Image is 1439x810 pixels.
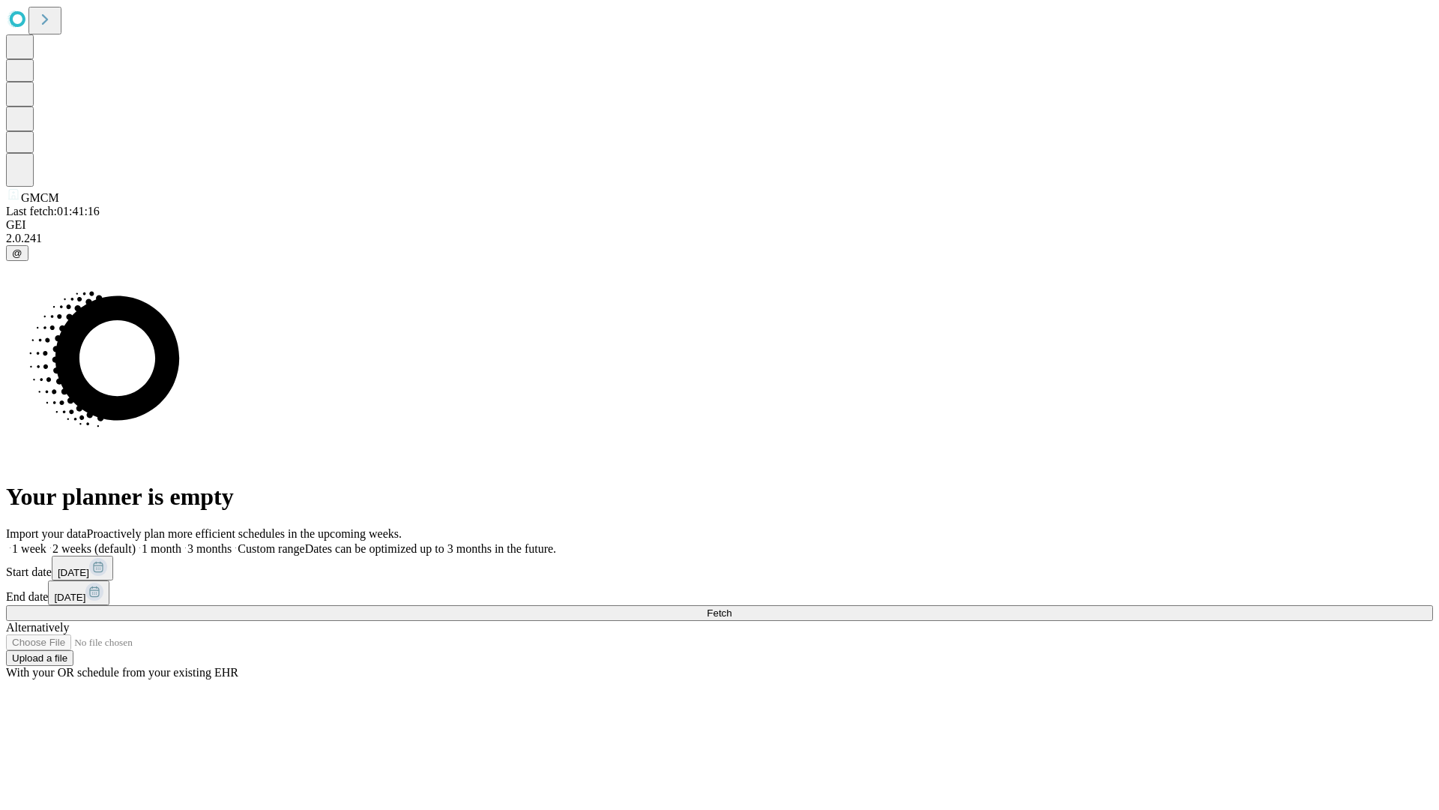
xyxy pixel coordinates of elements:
[6,232,1433,245] div: 2.0.241
[707,607,731,619] span: Fetch
[54,592,85,603] span: [DATE]
[12,542,46,555] span: 1 week
[12,247,22,259] span: @
[305,542,556,555] span: Dates can be optimized up to 3 months in the future.
[52,556,113,580] button: [DATE]
[6,205,100,217] span: Last fetch: 01:41:16
[48,580,109,605] button: [DATE]
[21,191,59,204] span: GMCM
[6,580,1433,605] div: End date
[52,542,136,555] span: 2 weeks (default)
[6,666,238,679] span: With your OR schedule from your existing EHR
[6,483,1433,511] h1: Your planner is empty
[6,650,73,666] button: Upload a file
[187,542,232,555] span: 3 months
[238,542,304,555] span: Custom range
[6,605,1433,621] button: Fetch
[58,567,89,578] span: [DATE]
[6,218,1433,232] div: GEI
[6,527,87,540] span: Import your data
[142,542,181,555] span: 1 month
[87,527,402,540] span: Proactively plan more efficient schedules in the upcoming weeks.
[6,556,1433,580] div: Start date
[6,621,69,634] span: Alternatively
[6,245,28,261] button: @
